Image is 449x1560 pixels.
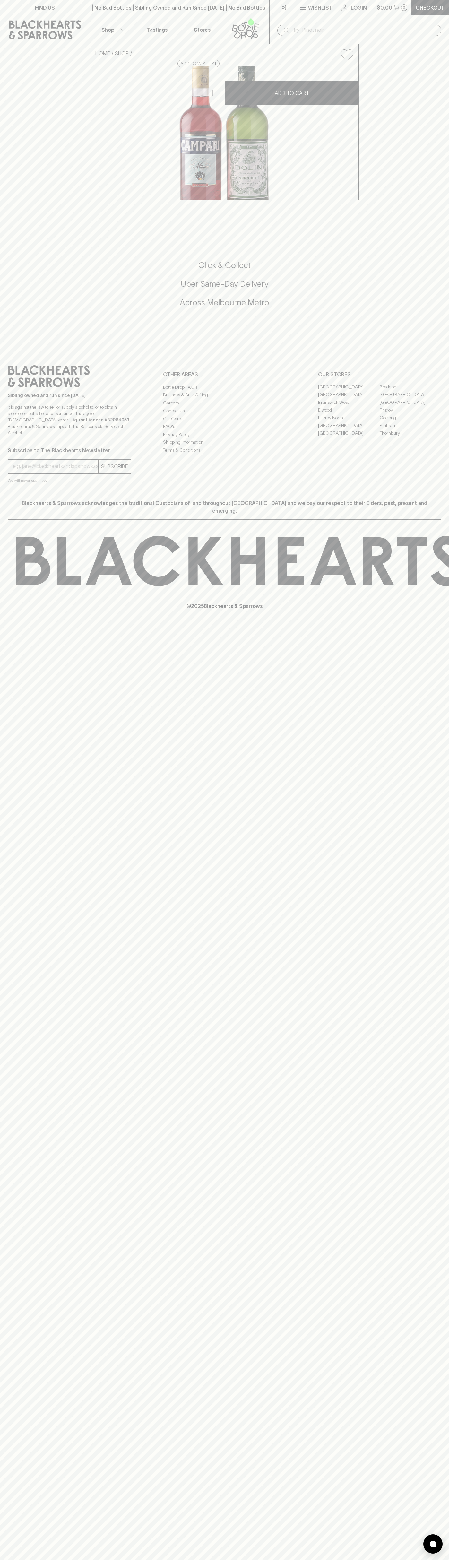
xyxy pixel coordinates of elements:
p: Login [351,4,367,12]
a: Thornbury [380,429,441,437]
a: Braddon [380,383,441,391]
p: Blackhearts & Sparrows acknowledges the traditional Custodians of land throughout [GEOGRAPHIC_DAT... [13,499,436,515]
p: Checkout [416,4,445,12]
a: Brunswick West [318,399,380,406]
p: $0.00 [377,4,392,12]
a: Contact Us [163,407,286,415]
p: OUR STORES [318,370,441,378]
p: We will never spam you [8,477,131,484]
p: Subscribe to The Blackhearts Newsletter [8,446,131,454]
a: [GEOGRAPHIC_DATA] [318,429,380,437]
a: Fitzroy [380,406,441,414]
a: SHOP [115,50,129,56]
img: 32366.png [90,66,358,200]
a: Terms & Conditions [163,446,286,454]
input: e.g. jane@blackheartsandsparrows.com.au [13,461,98,472]
a: [GEOGRAPHIC_DATA] [318,422,380,429]
button: Add to wishlist [177,60,220,67]
a: Geelong [380,414,441,422]
p: It is against the law to sell or supply alcohol to, or to obtain alcohol on behalf of a person un... [8,404,131,436]
a: Shipping Information [163,438,286,446]
a: Fitzroy North [318,414,380,422]
a: Bottle Drop FAQ's [163,383,286,391]
p: Tastings [147,26,168,34]
img: bubble-icon [430,1541,436,1547]
a: Business & Bulk Gifting [163,391,286,399]
a: Prahran [380,422,441,429]
button: ADD TO CART [225,81,359,105]
a: [GEOGRAPHIC_DATA] [318,383,380,391]
a: Gift Cards [163,415,286,422]
h5: Click & Collect [8,260,441,271]
div: Call to action block [8,234,441,342]
a: HOME [95,50,110,56]
a: Stores [180,15,225,44]
p: FIND US [35,4,55,12]
h5: Uber Same-Day Delivery [8,279,441,289]
button: SUBSCRIBE [99,460,131,473]
p: Stores [194,26,211,34]
a: Tastings [135,15,180,44]
p: Shop [101,26,114,34]
p: SUBSCRIBE [101,463,128,470]
p: ADD TO CART [275,89,309,97]
a: [GEOGRAPHIC_DATA] [380,399,441,406]
a: Elwood [318,406,380,414]
a: Careers [163,399,286,407]
button: Add to wishlist [338,47,356,63]
a: [GEOGRAPHIC_DATA] [380,391,441,399]
a: [GEOGRAPHIC_DATA] [318,391,380,399]
p: 0 [403,6,405,9]
input: Try "Pinot noir" [293,25,436,35]
p: Wishlist [308,4,332,12]
a: Privacy Policy [163,430,286,438]
button: Shop [90,15,135,44]
p: Sibling owned and run since [DATE] [8,392,131,399]
a: FAQ's [163,423,286,430]
p: OTHER AREAS [163,370,286,378]
h5: Across Melbourne Metro [8,297,441,308]
strong: Liquor License #32064953 [70,417,129,422]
